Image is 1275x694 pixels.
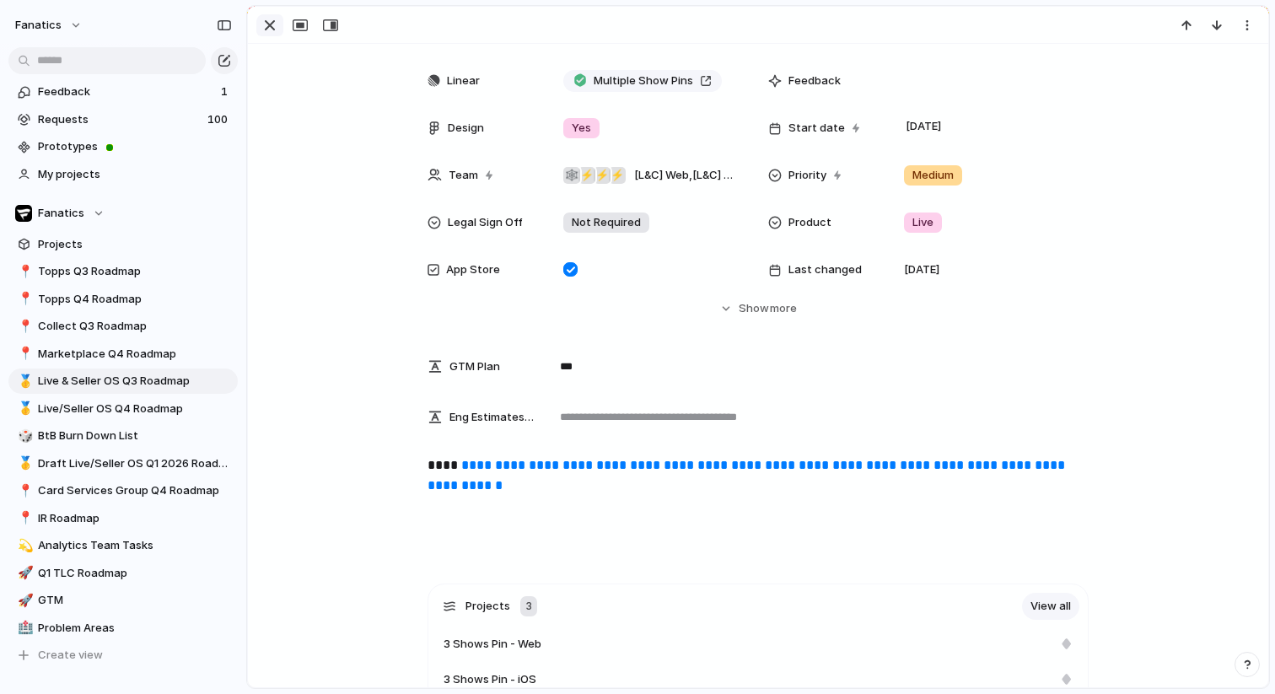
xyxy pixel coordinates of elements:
[38,373,232,390] span: Live & Seller OS Q3 Roadmap
[8,588,238,613] div: 🚀GTM
[38,236,232,253] span: Projects
[38,428,232,444] span: BtB Burn Down List
[207,111,231,128] span: 100
[770,300,797,317] span: more
[38,166,232,183] span: My projects
[38,111,202,128] span: Requests
[18,481,30,501] div: 📍
[447,73,480,89] span: Linear
[594,73,693,89] span: Multiple Show Pins
[448,214,523,231] span: Legal Sign Off
[15,620,32,637] button: 🏥
[18,262,30,282] div: 📍
[444,636,541,653] span: 3 Shows Pin - Web
[38,592,232,609] span: GTM
[444,671,536,688] span: 3 Shows Pin - iOS
[563,167,580,184] div: 🕸
[38,620,232,637] span: Problem Areas
[38,205,84,222] span: Fanatics
[15,263,32,280] button: 📍
[18,399,30,418] div: 🥇
[15,401,32,417] button: 🥇
[38,346,232,363] span: Marketplace Q4 Roadmap
[8,201,238,226] button: Fanatics
[788,120,845,137] span: Start date
[788,73,841,89] span: Feedback
[788,214,831,231] span: Product
[572,120,591,137] span: Yes
[739,300,769,317] span: Show
[8,12,91,39] button: fanatics
[8,506,238,531] a: 📍IR Roadmap
[578,167,595,184] div: ⚡
[8,396,238,422] a: 🥇Live/Seller OS Q4 Roadmap
[465,598,510,615] span: Projects
[15,428,32,444] button: 🎲
[18,427,30,446] div: 🎲
[8,287,238,312] div: 📍Topps Q4 Roadmap
[18,563,30,583] div: 🚀
[446,261,500,278] span: App Store
[18,591,30,611] div: 🚀
[38,510,232,527] span: IR Roadmap
[8,162,238,187] a: My projects
[8,342,238,367] a: 📍Marketplace Q4 Roadmap
[18,317,30,336] div: 📍
[18,508,30,528] div: 📍
[8,451,238,476] a: 🥇Draft Live/Seller OS Q1 2026 Roadmap
[15,373,32,390] button: 🥇
[8,369,238,394] a: 🥇Live & Seller OS Q3 Roadmap
[18,454,30,473] div: 🥇
[15,482,32,499] button: 📍
[912,214,933,231] span: Live
[449,409,535,426] span: Eng Estimates (B/iOs/A/W) in Cycles
[38,401,232,417] span: Live/Seller OS Q4 Roadmap
[634,167,734,184] span: [L&C] Web , [L&C] Backend , Analytics , Data
[8,478,238,503] a: 📍Card Services Group Q4 Roadmap
[38,291,232,308] span: Topps Q4 Roadmap
[8,643,238,668] button: Create view
[572,214,641,231] span: Not Required
[15,455,32,472] button: 🥇
[18,289,30,309] div: 📍
[1022,593,1079,620] a: View all
[912,167,954,184] span: Medium
[8,107,238,132] a: Requests100
[904,261,939,278] span: [DATE]
[8,79,238,105] a: Feedback1
[8,616,238,641] a: 🏥Problem Areas
[609,167,626,184] div: ⚡
[8,533,238,558] a: 💫Analytics Team Tasks
[38,263,232,280] span: Topps Q3 Roadmap
[15,17,62,34] span: fanatics
[788,167,826,184] span: Priority
[18,536,30,556] div: 💫
[18,618,30,638] div: 🏥
[15,318,32,335] button: 📍
[8,423,238,449] a: 🎲BtB Burn Down List
[38,647,103,664] span: Create view
[901,116,946,137] span: [DATE]
[563,70,722,92] a: Multiple Show Pins
[38,482,232,499] span: Card Services Group Q4 Roadmap
[15,592,32,609] button: 🚀
[38,318,232,335] span: Collect Q3 Roadmap
[8,232,238,257] a: Projects
[448,120,484,137] span: Design
[8,561,238,586] a: 🚀Q1 TLC Roadmap
[15,565,32,582] button: 🚀
[18,372,30,391] div: 🥇
[38,83,216,100] span: Feedback
[8,259,238,284] a: 📍Topps Q3 Roadmap
[8,314,238,339] a: 📍Collect Q3 Roadmap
